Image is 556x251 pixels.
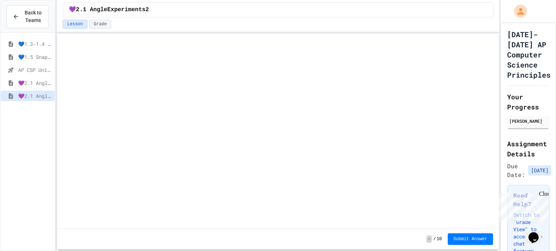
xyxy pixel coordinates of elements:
[433,236,436,242] span: /
[18,40,52,48] span: 💙1.3-1.4 WelcometoSnap!
[63,20,88,29] button: Lesson
[506,3,529,20] div: My Account
[3,3,50,46] div: Chat with us now!Close
[507,139,549,159] h2: Assignment Details
[437,236,442,242] span: 10
[7,5,49,28] button: Back to Teams
[454,236,488,242] span: Submit Answer
[57,34,499,229] iframe: Snap! Programming Environment
[89,20,111,29] button: Grade
[496,191,549,221] iframe: chat widget
[69,5,149,14] span: 💜2.1 AngleExperiments2
[448,233,493,245] button: Submit Answer
[426,235,432,243] span: -
[18,79,52,87] span: 💜2.1 AngleExperiments1
[507,29,551,80] h1: [DATE]-[DATE] AP Computer Science Principles
[18,66,52,74] span: AP CSP Unit 1 Review
[18,92,52,100] span: 💜2.1 AngleExperiments2
[509,118,547,124] div: [PERSON_NAME]
[507,162,525,179] span: Due Date:
[18,53,52,61] span: 💙1.5 Snap! ScavengerHunt
[24,9,43,24] span: Back to Teams
[528,165,551,176] span: [DATE]
[507,92,549,112] h2: Your Progress
[526,222,549,244] iframe: chat widget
